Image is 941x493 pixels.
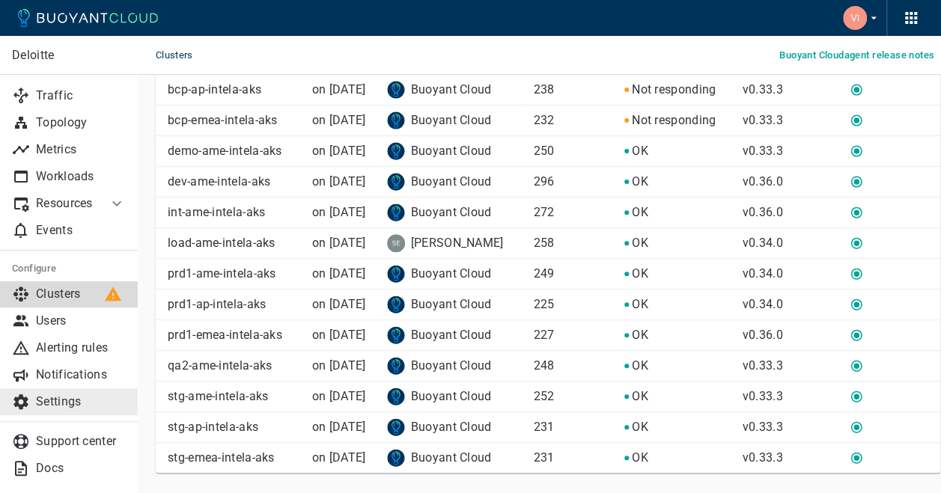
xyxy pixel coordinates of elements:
[387,265,522,283] div: Buoyant Cloud
[312,389,366,403] span: Mon, 27 Jan 2025 06:20:32 EST / Mon, 27 Jan 2025 11:20:32 UTC
[632,174,648,189] span: [object Object]
[36,394,126,409] p: Settings
[168,205,300,220] p: int-ame-intela-aks
[773,47,940,61] a: Buoyant Cloudagent release notes
[312,82,366,97] relative-time: on [DATE]
[411,358,492,373] p: Buoyant Cloud
[168,358,300,373] p: qa2-ame-intela-aks
[632,389,648,403] span: [object Object]
[387,388,522,405] div: Buoyant Cloud
[156,36,210,75] span: Clusters
[312,113,366,127] span: Mon, 03 Feb 2025 03:31:51 EST / Mon, 03 Feb 2025 08:31:51 UTC
[312,420,366,434] span: Mon, 27 Jan 2025 01:50:45 EST / Mon, 27 Jan 2025 06:50:45 UTC
[534,144,613,159] p: 250
[411,389,492,404] p: Buoyant Cloud
[36,88,126,103] p: Traffic
[36,287,126,301] p: Clusters
[534,113,613,128] p: 232
[312,144,366,158] relative-time: on [DATE]
[312,205,366,219] span: Tue, 15 Jul 2025 16:37:37 EDT / Tue, 15 Jul 2025 20:37:37 UTC
[168,113,300,128] p: bcp-emea-intela-aks
[36,461,126,476] p: Docs
[312,174,366,189] relative-time: on [DATE]
[632,266,648,281] span: [object Object]
[632,236,648,250] span: [object Object]
[632,328,648,342] span: [object Object]
[168,389,300,404] p: stg-ame-intela-aks
[36,340,126,355] p: Alerting rules
[411,420,492,435] p: Buoyant Cloud
[36,313,126,328] p: Users
[312,205,366,219] relative-time: on [DATE]
[632,144,648,158] span: [object Object]
[632,205,648,219] span: [object Object]
[168,82,300,97] p: bcp-ap-intela-aks
[632,358,648,373] span: [object Object]
[312,266,366,281] span: Sat, 19 Apr 2025 07:19:37 EDT / Sat, 19 Apr 2025 11:19:37 UTC
[534,328,613,343] p: 227
[36,115,126,130] p: Topology
[743,358,838,373] p: v0.33.3
[632,420,648,434] span: [object Object]
[779,49,934,61] h5: Buoyant Cloud agent release notes
[312,389,366,403] relative-time: on [DATE]
[387,296,522,313] div: Buoyant Cloud
[312,266,366,281] relative-time: on [DATE]
[387,81,522,99] div: Buoyant Cloud
[411,236,504,251] p: [PERSON_NAME]
[411,144,492,159] p: Buoyant Cloud
[168,236,300,251] p: load-ame-intela-aks
[743,297,838,312] p: v0.34.0
[411,205,492,220] p: Buoyant Cloud
[312,82,366,97] span: Mon, 03 Feb 2025 05:26:51 EST / Mon, 03 Feb 2025 10:26:51 UTC
[632,113,716,127] span: [object Object]
[12,48,125,63] p: Deloitte
[743,450,838,465] p: v0.33.3
[312,297,366,311] span: Sat, 19 Apr 2025 07:47:02 EDT / Sat, 19 Apr 2025 11:47:02 UTC
[312,358,366,373] relative-time: on [DATE]
[534,389,613,404] p: 252
[632,297,648,311] span: [object Object]
[168,450,300,465] p: stg-emea-intela-aks
[534,205,613,220] p: 272
[743,266,838,281] p: v0.34.0
[743,389,838,404] p: v0.33.3
[534,450,613,465] p: 231
[387,449,522,467] div: Buoyant Cloud
[387,142,522,160] div: Buoyant Cloud
[743,328,838,343] p: v0.36.0
[36,367,126,382] p: Notifications
[312,358,366,373] span: Mon, 27 Jan 2025 01:47:16 EST / Mon, 27 Jan 2025 06:47:16 UTC
[534,420,613,435] p: 231
[312,328,366,342] relative-time: on [DATE]
[534,174,613,189] p: 296
[387,234,405,252] img: sepillutla@deloitte.com
[312,144,366,158] span: Thu, 30 Jan 2025 04:45:41 EST / Thu, 30 Jan 2025 09:45:41 UTC
[36,142,126,157] p: Metrics
[743,205,838,220] p: v0.36.0
[411,450,492,465] p: Buoyant Cloud
[743,144,838,159] p: v0.33.3
[411,297,492,312] p: Buoyant Cloud
[312,236,366,250] span: Mon, 17 Feb 2025 16:52:03 EST / Mon, 17 Feb 2025 21:52:03 UTC
[411,82,492,97] p: Buoyant Cloud
[12,263,126,275] h5: Configure
[387,357,522,375] div: Buoyant Cloud
[312,328,366,342] span: Sat, 17 May 2025 04:56:29 EDT / Sat, 17 May 2025 08:56:29 UTC
[312,113,366,127] relative-time: on [DATE]
[743,174,838,189] p: v0.36.0
[36,434,126,449] p: Support center
[387,203,522,221] div: Buoyant Cloud
[168,144,300,159] p: demo-ame-intela-aks
[312,297,366,311] relative-time: on [DATE]
[411,266,492,281] p: Buoyant Cloud
[387,111,522,129] div: Buoyant Cloud
[773,44,940,67] button: Buoyant Cloudagent release notes
[312,450,366,465] relative-time: on [DATE]
[843,6,867,30] img: Vishal Dubey
[168,297,300,312] p: prd1-ap-intela-aks
[312,420,366,434] relative-time: on [DATE]
[534,266,613,281] p: 249
[632,82,716,97] span: [object Object]
[168,420,300,435] p: stg-ap-intela-aks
